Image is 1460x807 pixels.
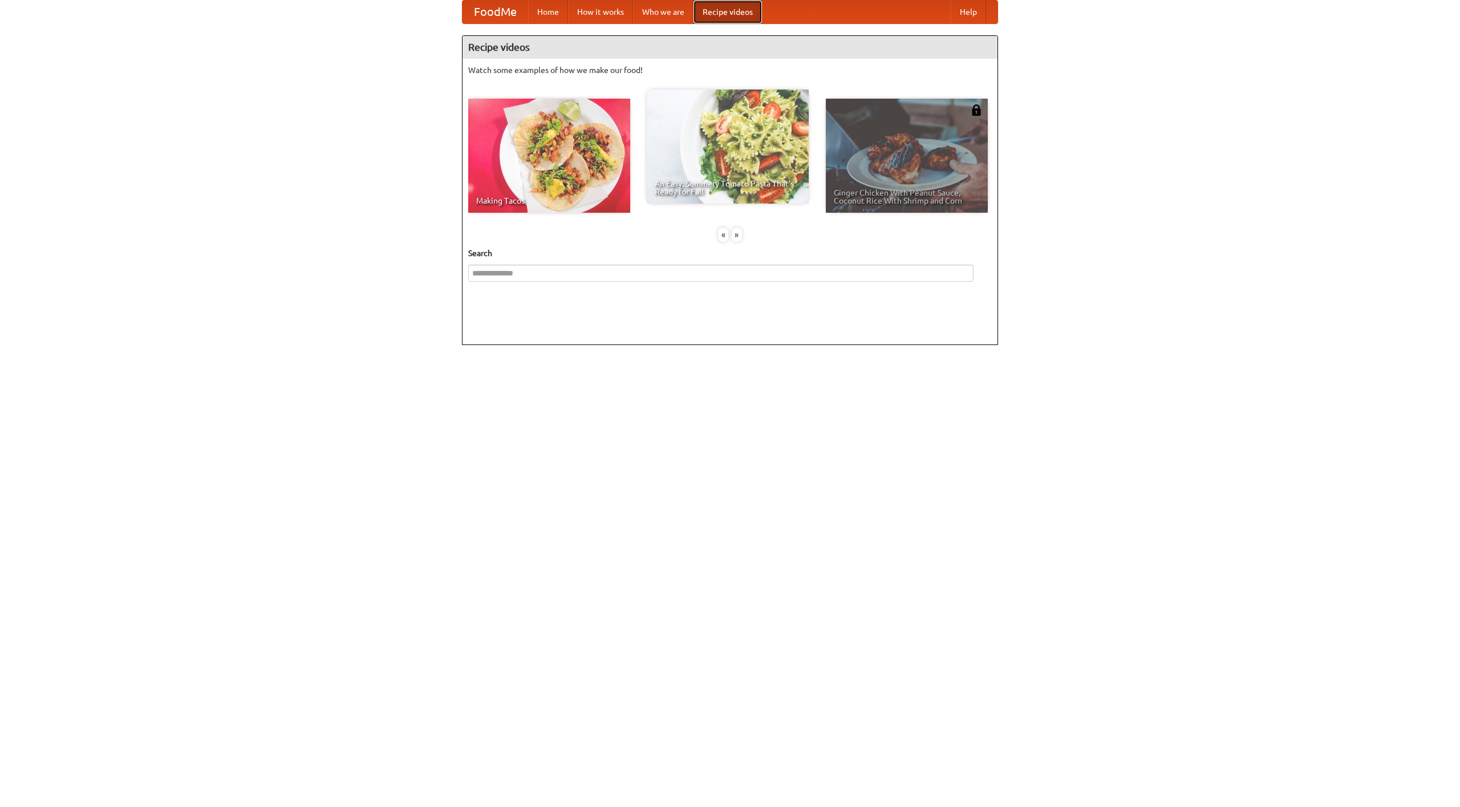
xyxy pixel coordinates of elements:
h4: Recipe videos [463,36,997,59]
a: An Easy, Summery Tomato Pasta That's Ready for Fall [647,90,809,204]
a: How it works [568,1,633,23]
a: Home [528,1,568,23]
div: » [732,228,742,242]
a: Making Tacos [468,99,630,213]
h5: Search [468,248,992,259]
a: FoodMe [463,1,528,23]
a: Who we are [633,1,693,23]
p: Watch some examples of how we make our food! [468,64,992,76]
a: Help [951,1,986,23]
img: 483408.png [971,104,982,116]
div: « [718,228,728,242]
a: Recipe videos [693,1,762,23]
span: Making Tacos [476,197,622,205]
span: An Easy, Summery Tomato Pasta That's Ready for Fall [655,180,801,196]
